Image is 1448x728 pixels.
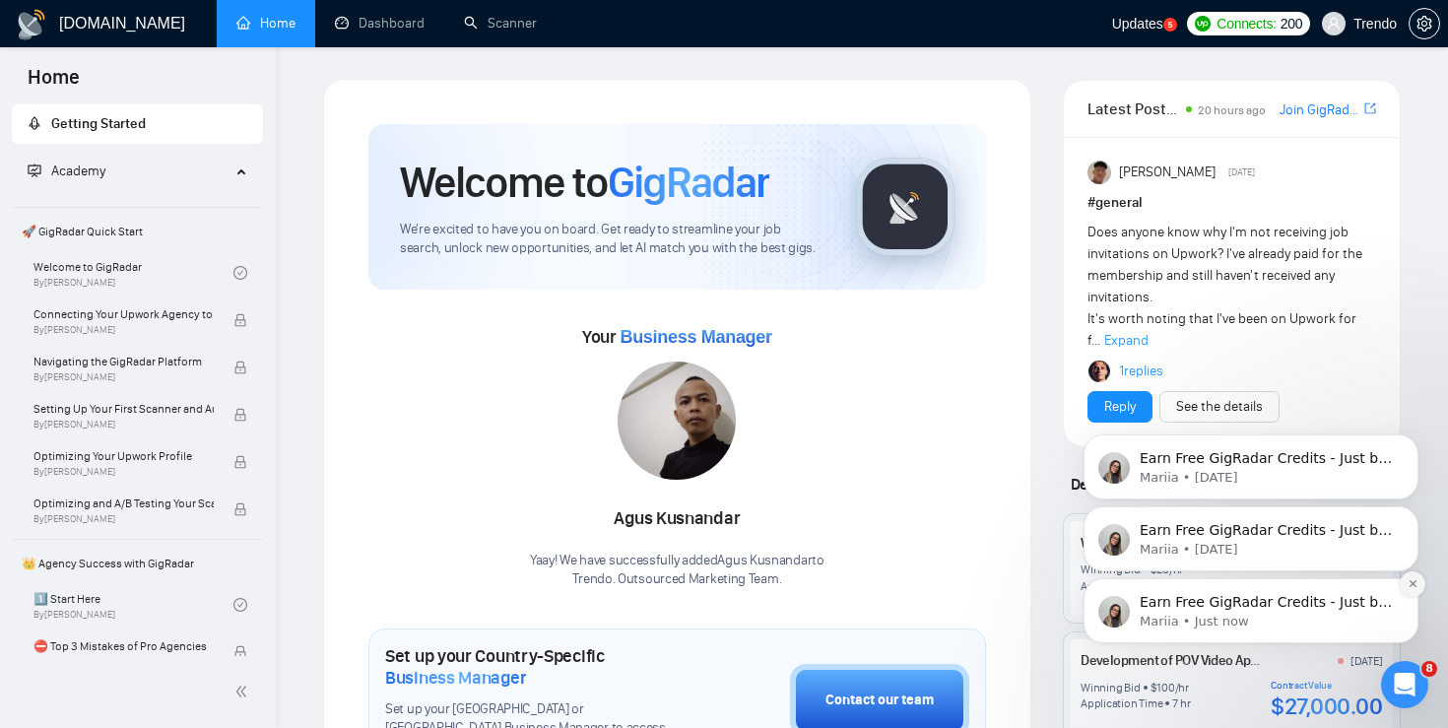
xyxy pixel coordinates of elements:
a: homeHome [236,15,296,32]
h1: # general [1087,192,1376,214]
div: 100 [1156,680,1174,695]
a: 5 [1163,18,1177,32]
h1: Set up your Country-Specific [385,645,691,689]
span: lock [233,361,247,374]
a: setting [1409,16,1440,32]
span: 🚀 GigRadar Quick Start [14,212,261,251]
span: GigRadar [608,156,769,209]
span: double-left [234,682,254,701]
span: rocket [28,116,41,130]
p: Trendo. Outsourced Marketing Team . [530,570,824,589]
span: lock [233,408,247,422]
span: By [PERSON_NAME] [33,371,214,383]
div: Contact our team [825,690,934,711]
h1: Welcome to [400,156,769,209]
span: [DATE] [1228,164,1255,181]
div: /hr [1175,680,1189,695]
span: Your [582,326,772,348]
span: Academy [28,163,105,179]
span: By [PERSON_NAME] [33,324,214,336]
span: 200 [1281,13,1302,34]
span: Navigating the GigRadar Platform [33,352,214,371]
span: Connecting Your Upwork Agency to GigRadar [33,304,214,324]
span: 👑 Agency Success with GigRadar [14,544,261,583]
span: lock [233,313,247,327]
span: fund-projection-screen [28,164,41,177]
img: gigradar-logo.png [856,158,954,256]
div: $27,000.00 [1271,692,1382,721]
div: Yaay! We have successfully added Agus Kusnandar to [530,552,824,589]
span: user [1327,17,1341,31]
span: check-circle [233,598,247,612]
a: Welcome to GigRadarBy[PERSON_NAME] [33,251,233,295]
div: Contract Value [1271,680,1382,692]
a: dashboardDashboard [335,15,425,32]
span: [PERSON_NAME] [1119,162,1216,183]
span: Home [12,63,96,104]
span: Updates [1112,16,1163,32]
button: setting [1409,8,1440,39]
span: Getting Started [51,115,146,132]
span: Business Manager [620,327,771,347]
img: logo [16,9,47,40]
span: setting [1410,16,1439,32]
div: $ [1151,680,1157,695]
div: Agus Kusnandar [530,502,824,536]
span: Optimizing and A/B Testing Your Scanner for Better Results [33,494,214,513]
span: Optimizing Your Upwork Profile [33,446,214,466]
a: export [1364,99,1376,118]
a: 1️⃣ Start HereBy[PERSON_NAME] [33,583,233,627]
span: Business Manager [385,667,526,689]
div: Winning Bid [1081,680,1140,695]
div: 7 hr [1172,695,1190,711]
iframe: Intercom live chat [1381,661,1428,708]
span: Academy [51,163,105,179]
span: ⛔ Top 3 Mistakes of Pro Agencies [33,636,214,656]
span: By [PERSON_NAME] [33,466,214,478]
img: Randi Tovar [1087,161,1111,184]
span: check-circle [233,266,247,280]
img: 1700137308248-IMG-20231102-WA0008.jpg [618,362,736,480]
a: Join GigRadar Slack Community [1280,99,1360,121]
span: By [PERSON_NAME] [33,513,214,525]
span: lock [233,455,247,469]
span: 20 hours ago [1198,103,1266,117]
span: lock [233,502,247,516]
span: Connects: [1217,13,1276,34]
li: Getting Started [12,104,263,144]
span: 8 [1421,661,1437,677]
span: Latest Posts from the GigRadar Community [1087,97,1181,121]
span: export [1364,100,1376,116]
span: By [PERSON_NAME] [33,419,214,430]
a: searchScanner [464,15,537,32]
iframe: Intercom notifications message [1054,308,1448,675]
span: Setting Up Your First Scanner and Auto-Bidder [33,399,214,419]
img: upwork-logo.png [1195,16,1211,32]
span: We're excited to have you on board. Get ready to streamline your job search, unlock new opportuni... [400,221,824,258]
span: Does anyone know why I'm not receiving job invitations on Upwork? I've already paid for the membe... [1087,224,1362,349]
span: lock [233,645,247,659]
div: Application Time [1081,695,1162,711]
text: 5 [1168,21,1173,30]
